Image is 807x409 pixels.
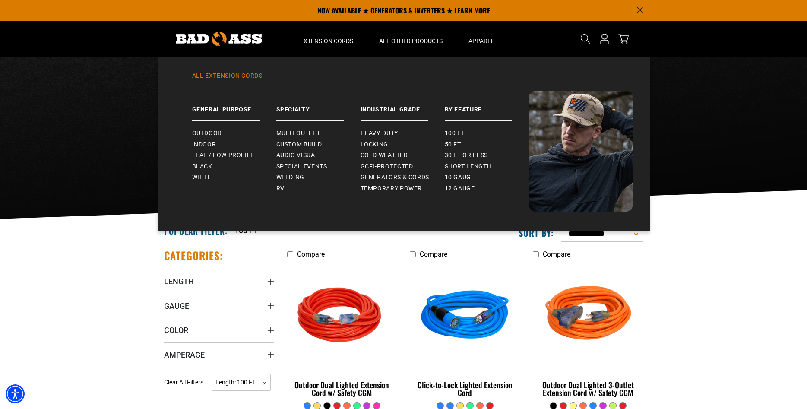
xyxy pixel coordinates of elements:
[445,183,529,194] a: 12 gauge
[276,130,320,137] span: Multi-Outlet
[519,227,554,238] label: Sort by:
[164,379,203,386] span: Clear All Filters
[445,172,529,183] a: 10 gauge
[212,378,271,386] a: Length: 100 FT
[361,183,445,194] a: Temporary Power
[361,172,445,183] a: Generators & Cords
[598,21,611,57] a: Open this option
[276,139,361,150] a: Custom Build
[456,21,507,57] summary: Apparel
[192,161,276,172] a: Black
[192,141,216,149] span: Indoor
[276,172,361,183] a: Welding
[361,91,445,121] a: Industrial Grade
[617,34,630,44] a: cart
[543,250,570,258] span: Compare
[445,174,475,181] span: 10 gauge
[276,128,361,139] a: Multi-Outlet
[192,150,276,161] a: Flat / Low Profile
[192,172,276,183] a: White
[287,263,397,402] a: Red Outdoor Dual Lighted Extension Cord w/ Safety CGM
[361,150,445,161] a: Cold Weather
[297,250,325,258] span: Compare
[410,381,520,396] div: Click-to-Lock Lighted Extension Cord
[212,374,271,391] span: Length: 100 FT
[361,185,422,193] span: Temporary Power
[192,163,212,171] span: Black
[276,91,361,121] a: Specialty
[176,32,262,46] img: Bad Ass Extension Cords
[361,152,408,159] span: Cold Weather
[445,128,529,139] a: 100 ft
[300,37,353,45] span: Extension Cords
[276,174,304,181] span: Welding
[420,250,447,258] span: Compare
[276,150,361,161] a: Audio Visual
[445,141,461,149] span: 50 ft
[192,91,276,121] a: General Purpose
[366,21,456,57] summary: All Other Products
[468,37,494,45] span: Apparel
[288,267,396,366] img: Red
[164,378,207,387] a: Clear All Filters
[164,342,274,367] summary: Amperage
[164,269,274,293] summary: Length
[276,141,322,149] span: Custom Build
[533,263,643,402] a: orange Outdoor Dual Lighted 3-Outlet Extension Cord w/ Safety CGM
[164,325,188,335] span: Color
[445,163,492,171] span: Short Length
[379,37,443,45] span: All Other Products
[276,185,285,193] span: RV
[361,174,430,181] span: Generators & Cords
[164,225,228,236] h2: Popular Filter:
[175,72,633,91] a: All Extension Cords
[164,276,194,286] span: Length
[361,139,445,150] a: Locking
[164,318,274,342] summary: Color
[534,267,642,366] img: orange
[276,183,361,194] a: RV
[361,161,445,172] a: GCFI-Protected
[411,267,519,366] img: blue
[164,301,189,311] span: Gauge
[361,128,445,139] a: Heavy-Duty
[529,91,633,212] img: Bad Ass Extension Cords
[445,161,529,172] a: Short Length
[192,139,276,150] a: Indoor
[6,384,25,403] div: Accessibility Menu
[276,161,361,172] a: Special Events
[164,350,205,360] span: Amperage
[361,141,388,149] span: Locking
[287,21,366,57] summary: Extension Cords
[276,152,319,159] span: Audio Visual
[276,163,327,171] span: Special Events
[192,152,255,159] span: Flat / Low Profile
[445,91,529,121] a: By Feature
[192,128,276,139] a: Outdoor
[410,263,520,402] a: blue Click-to-Lock Lighted Extension Cord
[164,249,224,262] h2: Categories:
[445,185,475,193] span: 12 gauge
[533,381,643,396] div: Outdoor Dual Lighted 3-Outlet Extension Cord w/ Safety CGM
[361,163,413,171] span: GCFI-Protected
[445,139,529,150] a: 50 ft
[287,381,397,396] div: Outdoor Dual Lighted Extension Cord w/ Safety CGM
[445,150,529,161] a: 30 ft or less
[192,174,212,181] span: White
[361,130,398,137] span: Heavy-Duty
[164,294,274,318] summary: Gauge
[445,130,465,137] span: 100 ft
[445,152,488,159] span: 30 ft or less
[579,32,592,46] summary: Search
[192,130,222,137] span: Outdoor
